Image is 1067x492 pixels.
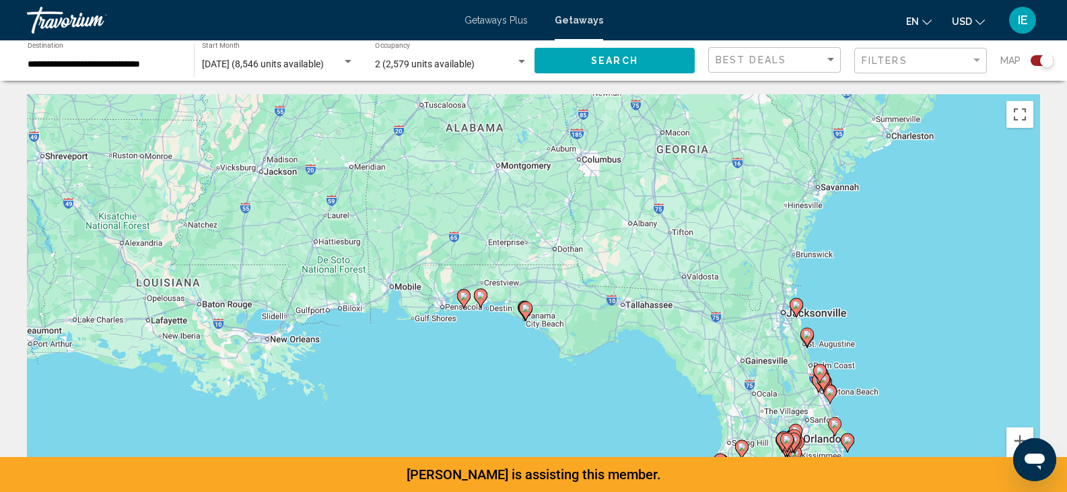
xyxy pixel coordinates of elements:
[906,11,932,31] button: Change language
[464,15,528,26] a: Getaways Plus
[407,466,661,483] span: [PERSON_NAME] is assisting this member.
[1006,101,1033,128] button: Toggle fullscreen view
[854,47,987,75] button: Filter
[27,7,451,34] a: Travorium
[535,48,695,73] button: Search
[375,59,475,69] span: 2 (2,579 units available)
[716,55,786,65] span: Best Deals
[1018,13,1028,27] span: IE
[1013,438,1056,481] iframe: Button to launch messaging window
[906,16,919,27] span: en
[555,15,603,26] a: Getaways
[202,59,324,69] span: [DATE] (8,546 units available)
[1000,51,1021,70] span: Map
[1006,427,1033,454] button: Zoom in
[862,55,907,66] span: Filters
[716,55,837,66] mat-select: Sort by
[1006,455,1033,482] button: Zoom out
[1005,6,1040,34] button: User Menu
[952,16,972,27] span: USD
[952,11,985,31] button: Change currency
[591,56,638,67] span: Search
